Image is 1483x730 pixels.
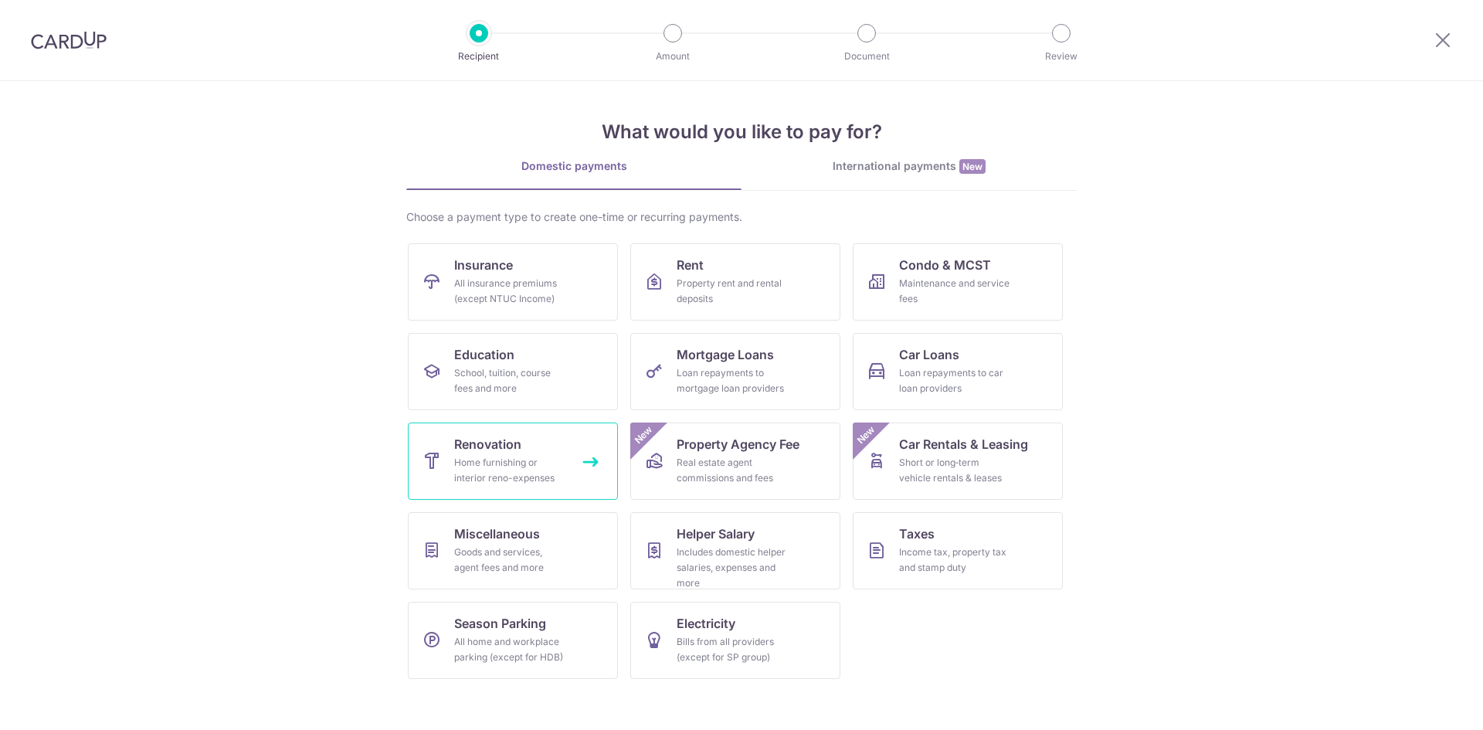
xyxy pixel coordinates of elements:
[899,435,1028,453] span: Car Rentals & Leasing
[853,243,1063,321] a: Condo & MCSTMaintenance and service fees
[677,345,774,364] span: Mortgage Loans
[853,423,1063,500] a: Car Rentals & LeasingShort or long‑term vehicle rentals & leasesNew
[422,49,536,64] p: Recipient
[454,435,521,453] span: Renovation
[408,602,618,679] a: Season ParkingAll home and workplace parking (except for HDB)
[1004,49,1118,64] p: Review
[853,512,1063,589] a: TaxesIncome tax, property tax and stamp duty
[630,602,840,679] a: ElectricityBills from all providers (except for SP group)
[31,31,107,49] img: CardUp
[677,545,788,591] div: Includes domestic helper salaries, expenses and more
[454,345,514,364] span: Education
[677,435,799,453] span: Property Agency Fee
[899,276,1010,307] div: Maintenance and service fees
[677,365,788,396] div: Loan repayments to mortgage loan providers
[454,365,565,396] div: School, tuition, course fees and more
[853,333,1063,410] a: Car LoansLoan repayments to car loan providers
[899,345,959,364] span: Car Loans
[406,158,741,174] div: Domestic payments
[899,455,1010,486] div: Short or long‑term vehicle rentals & leases
[454,614,546,633] span: Season Parking
[899,256,991,274] span: Condo & MCST
[899,525,935,543] span: Taxes
[677,256,704,274] span: Rent
[406,118,1077,146] h4: What would you like to pay for?
[454,455,565,486] div: Home furnishing or interior reno-expenses
[809,49,924,64] p: Document
[454,276,565,307] div: All insurance premiums (except NTUC Income)
[454,256,513,274] span: Insurance
[899,365,1010,396] div: Loan repayments to car loan providers
[853,423,879,448] span: New
[630,512,840,589] a: Helper SalaryIncludes domestic helper salaries, expenses and more
[454,545,565,576] div: Goods and services, agent fees and more
[677,455,788,486] div: Real estate agent commissions and fees
[959,159,986,174] span: New
[454,525,540,543] span: Miscellaneous
[899,545,1010,576] div: Income tax, property tax and stamp duty
[630,423,840,500] a: Property Agency FeeReal estate agent commissions and feesNew
[631,423,657,448] span: New
[630,243,840,321] a: RentProperty rent and rental deposits
[741,158,1077,175] div: International payments
[408,243,618,321] a: InsuranceAll insurance premiums (except NTUC Income)
[630,333,840,410] a: Mortgage LoansLoan repayments to mortgage loan providers
[677,634,788,665] div: Bills from all providers (except for SP group)
[408,512,618,589] a: MiscellaneousGoods and services, agent fees and more
[408,333,618,410] a: EducationSchool, tuition, course fees and more
[677,276,788,307] div: Property rent and rental deposits
[454,634,565,665] div: All home and workplace parking (except for HDB)
[406,209,1077,225] div: Choose a payment type to create one-time or recurring payments.
[677,614,735,633] span: Electricity
[408,423,618,500] a: RenovationHome furnishing or interior reno-expenses
[616,49,730,64] p: Amount
[677,525,755,543] span: Helper Salary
